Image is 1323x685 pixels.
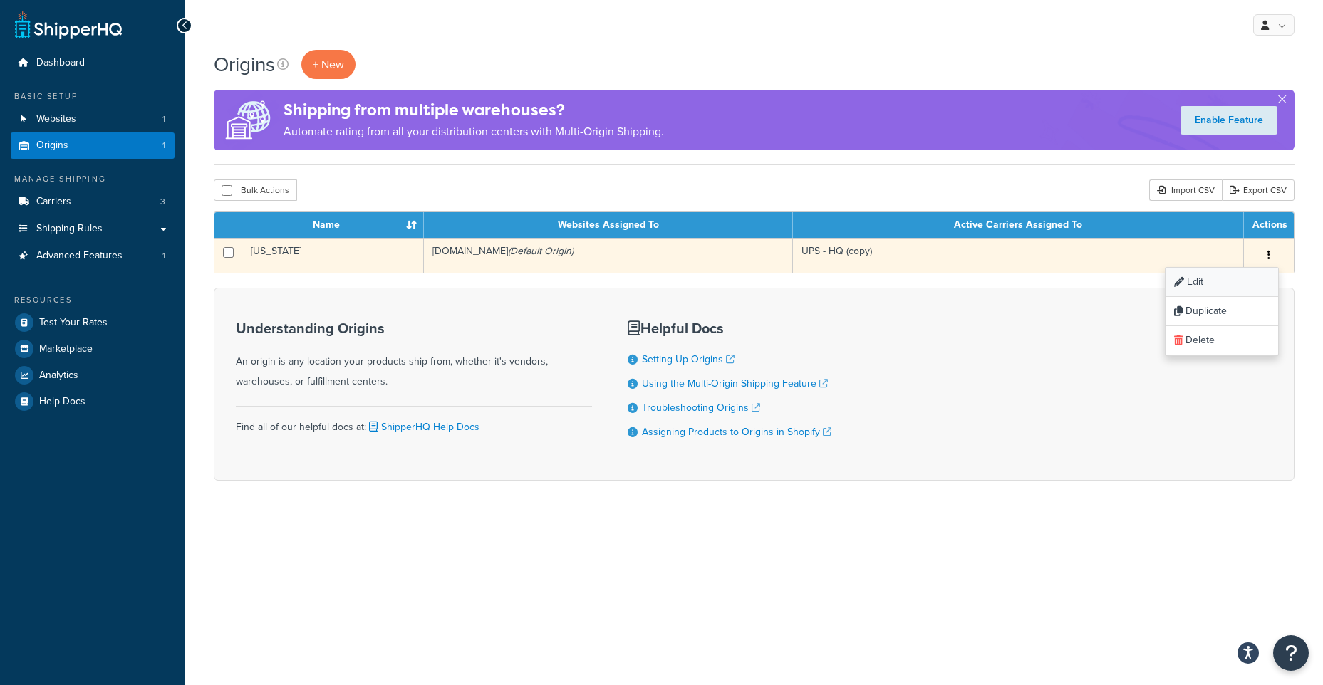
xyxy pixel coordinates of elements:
a: Websites 1 [11,106,175,132]
span: 1 [162,113,165,125]
a: Assigning Products to Origins in Shopify [642,424,831,439]
a: Marketplace [11,336,175,362]
a: Troubleshooting Origins [642,400,760,415]
img: ad-origins-multi-dfa493678c5a35abed25fd24b4b8a3fa3505936ce257c16c00bdefe2f3200be3.png [214,90,284,150]
td: [US_STATE] [242,238,424,273]
a: Delete [1166,326,1278,355]
a: Edit [1166,268,1278,297]
li: Carriers [11,189,175,215]
a: Advanced Features 1 [11,243,175,269]
a: Carriers 3 [11,189,175,215]
div: An origin is any location your products ship from, whether it's vendors, warehouses, or fulfillme... [236,320,592,392]
button: Open Resource Center [1273,635,1309,671]
span: Analytics [39,370,78,382]
a: Help Docs [11,389,175,414]
span: 1 [162,250,165,262]
a: Enable Feature [1181,106,1277,135]
a: Duplicate [1166,297,1278,326]
div: Manage Shipping [11,173,175,185]
h4: Shipping from multiple warehouses? [284,98,664,122]
li: Websites [11,106,175,132]
span: Marketplace [39,343,93,355]
span: Websites [36,113,76,125]
a: + New [301,50,356,79]
div: Resources [11,294,175,306]
div: Import CSV [1149,179,1222,201]
th: Active Carriers Assigned To [793,212,1244,238]
a: ShipperHQ Help Docs [366,419,479,434]
a: Origins 1 [11,132,175,159]
a: Test Your Rates [11,310,175,335]
td: [DOMAIN_NAME] [424,238,793,273]
a: Analytics [11,362,175,388]
span: Shipping Rules [36,223,103,235]
span: + New [313,56,344,73]
span: Help Docs [39,396,85,408]
button: Bulk Actions [214,179,297,201]
td: UPS - HQ (copy) [793,238,1244,273]
a: Setting Up Origins [642,352,735,367]
div: Find all of our helpful docs at: [236,406,592,437]
a: Dashboard [11,50,175,76]
a: Export CSV [1222,179,1295,201]
th: Name : activate to sort column ascending [242,212,424,238]
li: Advanced Features [11,243,175,269]
li: Origins [11,132,175,159]
h1: Origins [214,51,275,78]
span: Origins [36,140,68,152]
div: Basic Setup [11,90,175,103]
th: Actions [1244,212,1294,238]
a: Shipping Rules [11,216,175,242]
h3: Understanding Origins [236,320,592,336]
span: Dashboard [36,57,85,69]
p: Automate rating from all your distribution centers with Multi-Origin Shipping. [284,122,664,142]
th: Websites Assigned To [424,212,793,238]
a: ShipperHQ Home [15,11,122,39]
h3: Helpful Docs [628,320,831,336]
span: 3 [160,196,165,208]
span: Carriers [36,196,71,208]
span: Advanced Features [36,250,123,262]
i: (Default Origin) [508,244,574,258]
span: 1 [162,140,165,152]
span: Test Your Rates [39,317,108,329]
a: Using the Multi-Origin Shipping Feature [642,376,828,391]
